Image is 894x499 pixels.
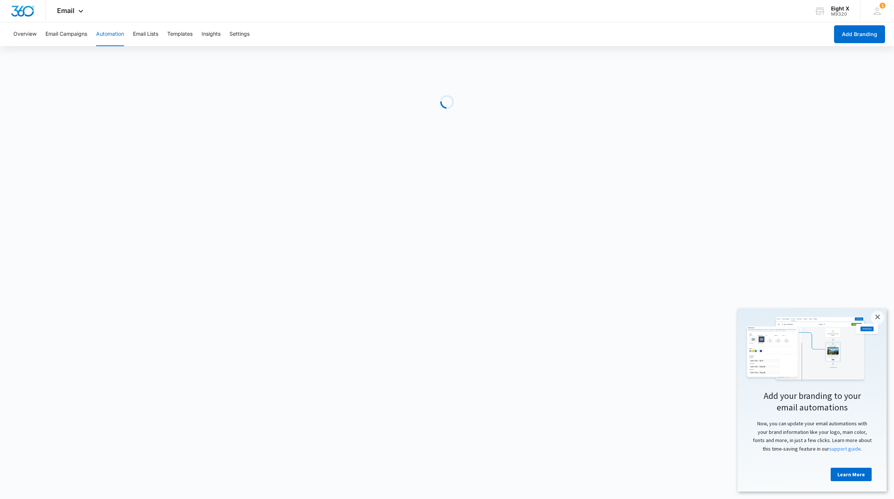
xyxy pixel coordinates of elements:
[57,7,74,15] span: Email
[202,22,221,46] button: Insights
[229,22,250,46] button: Settings
[7,81,142,104] h2: Add your branding to your email automations
[92,137,123,143] a: support guide
[7,111,142,144] p: Now, you can update your email automations with your brand information like your logo, main color...
[96,22,124,46] button: Automation
[879,3,885,9] div: notifications count
[133,2,147,16] a: Close modal
[834,25,885,43] button: Add Branding
[93,159,134,172] a: Learn More
[167,22,193,46] button: Templates
[831,6,849,12] div: account name
[13,22,37,46] button: Overview
[879,3,885,9] span: 1
[831,12,849,17] div: account id
[133,22,158,46] button: Email Lists
[45,22,87,46] button: Email Campaigns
